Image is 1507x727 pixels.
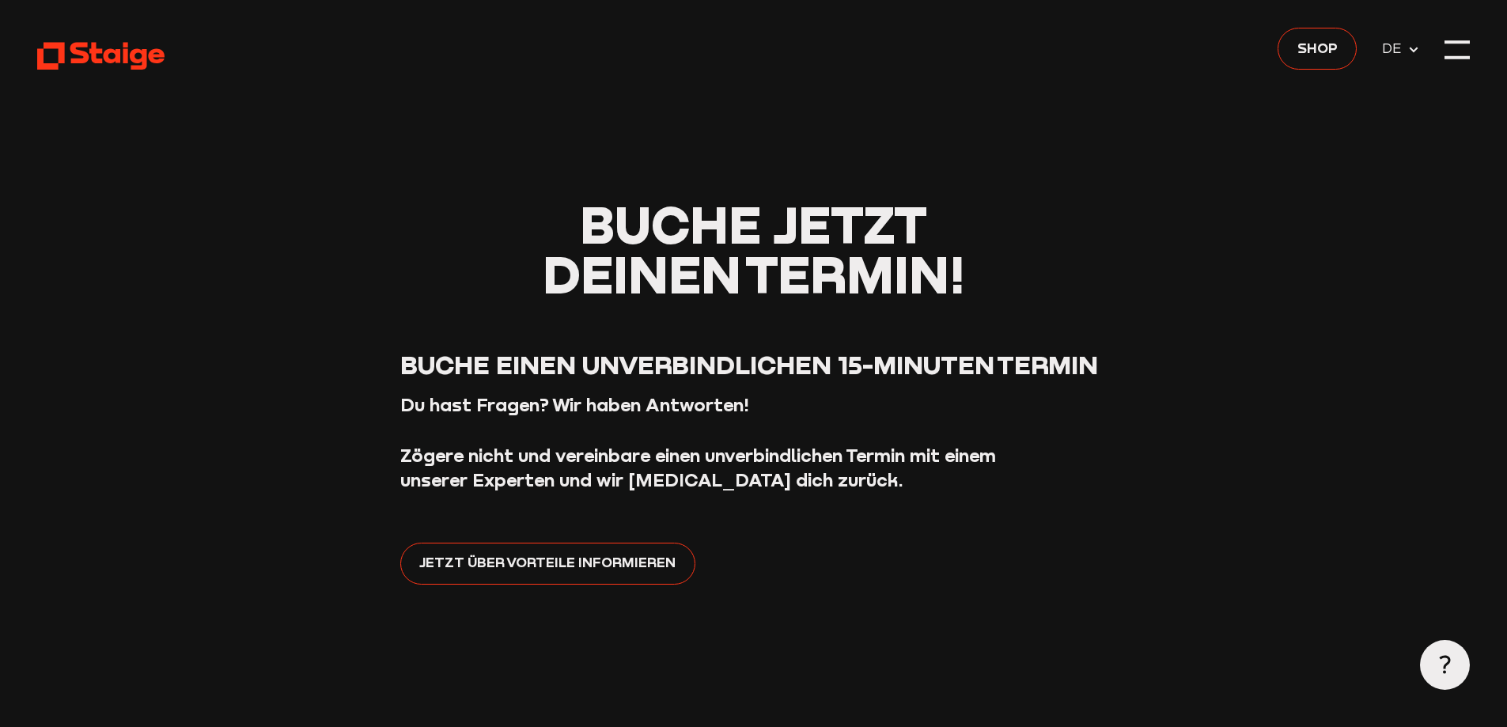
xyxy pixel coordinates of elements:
span: Buche einen unverbindlichen 15-Minuten Termin [400,349,1098,380]
a: Jetzt über Vorteile informieren [400,543,695,585]
span: Jetzt über Vorteile informieren [419,551,676,574]
span: Shop [1297,36,1338,59]
strong: Zögere nicht und vereinbare einen unverbindlichen Termin mit einem unserer Experten und wir [MEDI... [400,445,996,491]
span: Buche jetzt deinen Termin! [543,193,964,305]
span: DE [1382,37,1407,59]
a: Shop [1278,28,1357,70]
strong: Du hast Fragen? Wir haben Antworten! [400,394,749,415]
